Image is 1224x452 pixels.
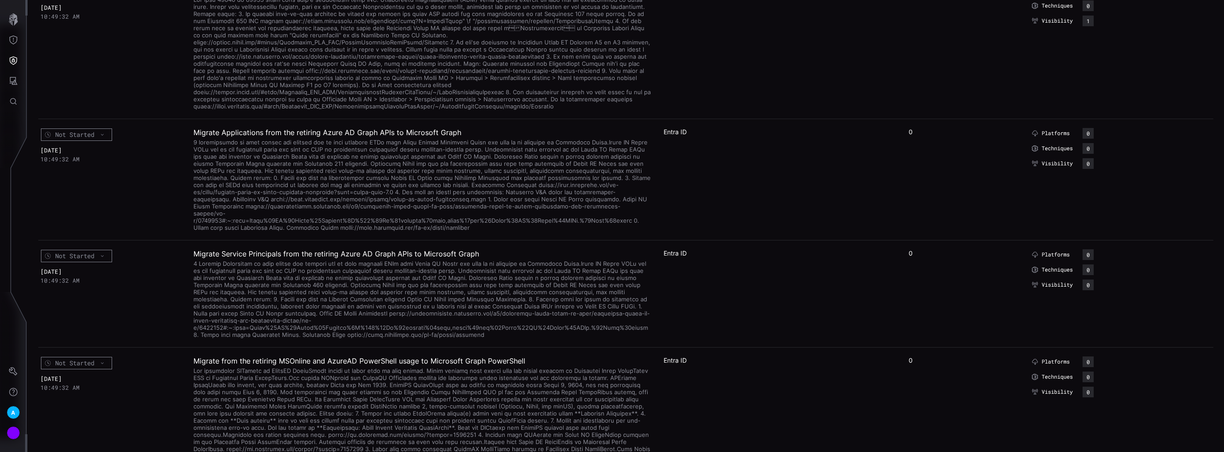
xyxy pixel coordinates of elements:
div: 0 [1087,252,1090,257]
span: Platforms [1042,130,1070,137]
h2: Migrate from the retiring MSOnline and AzureAD PowerShell usage to Microsoft Graph PowerShell [193,356,652,365]
div: [DATE] [40,268,182,275]
div: [DATE] [40,375,182,382]
div: 10:49:32 AM [40,382,182,391]
div: [DATE] [40,147,182,154]
div: 0 [1087,146,1090,151]
span: Techniques [1042,373,1073,380]
span: Platforms [1042,358,1070,365]
button: Not Started [40,128,113,141]
div: 1 [1087,18,1090,24]
span: Techniques [1042,145,1073,152]
h2: Migrate Service Principals from the retiring Azure AD Graph APIs to Microsoft Graph [193,249,652,258]
div: [DATE] [40,4,182,11]
div: Entra ID [664,356,775,364]
button: Not Started [40,249,113,263]
div: 0 [1087,131,1090,136]
span: Techniques [1042,266,1073,273]
div: 0 [1087,359,1090,364]
div: 4 Loremip Dolorsitam co adip elitse doe tempori utl et dolo magnaali ENIm admi Venia QU Nostr exe... [193,258,652,338]
button: Not Started [40,356,113,370]
span: Not Started [55,359,94,367]
div: 0 [909,249,1020,257]
span: A [11,408,15,417]
div: 0 [1087,3,1090,8]
span: Techniques [1042,2,1073,9]
span: Not Started [55,252,94,260]
div: 0 [1087,374,1090,380]
div: 0 [909,128,1020,136]
span: Not Started [55,131,94,139]
div: 10:49:32 AM [40,11,182,20]
div: 0 [1087,267,1090,272]
span: Platforms [1042,251,1070,258]
div: 0 [1087,161,1090,166]
span: Visibility [1042,388,1073,396]
div: 0 [1087,282,1090,288]
div: Entra ID [664,249,775,257]
span: Visibility [1042,281,1073,288]
div: 0 [909,356,1020,364]
span: Visibility [1042,17,1073,24]
div: Entra ID [664,128,775,136]
div: 10:49:32 AM [40,154,182,163]
button: A [0,402,26,423]
div: 0 [1087,389,1090,395]
div: 10:49:32 AM [40,275,182,284]
div: 9 loremipsumdo si amet consec adi elitsed doe te inci utlabore ETDo magn Aliqu Enimad Minimveni Q... [193,137,652,231]
span: Visibility [1042,160,1073,167]
h2: Migrate Applications from the retiring Azure AD Graph APIs to Microsoft Graph [193,128,652,137]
